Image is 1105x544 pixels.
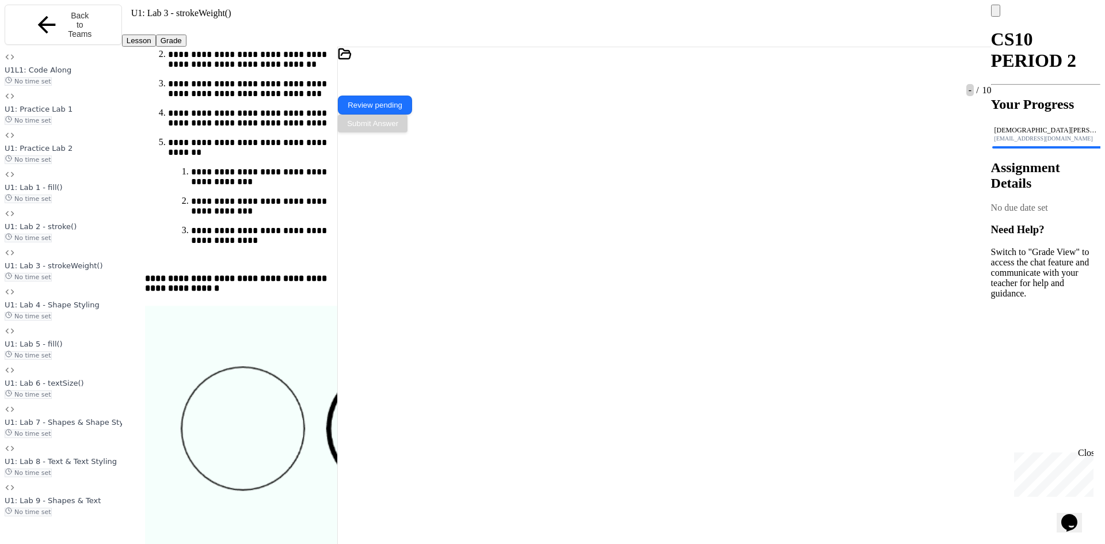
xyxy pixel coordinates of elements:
[338,96,412,115] button: Review pending
[67,11,93,39] span: Back to Teams
[5,469,52,477] span: No time set
[122,35,156,47] button: Lesson
[131,8,231,18] span: U1: Lab 3 - strokeWeight()
[5,195,52,203] span: No time set
[5,508,52,516] span: No time set
[5,418,138,427] span: U1: Lab 7 - Shapes & Shape Styling
[5,312,52,321] span: No time set
[5,77,52,86] span: No time set
[991,223,1100,236] h3: Need Help?
[5,5,79,73] div: Chat with us now!Close
[991,29,1100,71] h1: CS10 PERIOD 2
[5,300,100,309] span: U1: Lab 4 - Shape Styling
[5,273,52,281] span: No time set
[5,429,52,438] span: No time set
[347,119,398,128] span: Submit Answer
[5,457,117,466] span: U1: Lab 8 - Text & Text Styling
[338,115,407,132] button: Submit Answer
[991,5,1100,17] div: My Account
[991,247,1100,299] p: Switch to "Grade View" to access the chat feature and communicate with your teacher for help and ...
[5,144,73,153] span: U1: Practice Lab 2
[5,116,52,125] span: No time set
[976,85,978,95] span: /
[5,222,77,231] span: U1: Lab 2 - stroke()
[5,105,73,113] span: U1: Practice Lab 1
[5,66,71,74] span: U1L1: Code Along
[5,379,84,387] span: U1: Lab 6 - textSize()
[5,351,52,360] span: No time set
[5,234,52,242] span: No time set
[995,135,1097,142] div: [EMAIL_ADDRESS][DOMAIN_NAME]
[966,84,974,96] span: -
[1057,498,1093,532] iframe: chat widget
[5,5,122,45] button: Back to Teams
[991,203,1100,213] div: No due date set
[991,97,1100,112] h2: Your Progress
[1009,448,1093,497] iframe: chat widget
[995,126,1097,135] div: [DEMOGRAPHIC_DATA][PERSON_NAME]
[991,160,1100,191] h2: Assignment Details
[5,390,52,399] span: No time set
[5,155,52,164] span: No time set
[5,340,63,348] span: U1: Lab 5 - fill()
[5,496,101,505] span: U1: Lab 9 - Shapes & Text
[5,261,103,270] span: U1: Lab 3 - strokeWeight()
[980,85,992,95] span: 10
[156,35,186,47] button: Grade
[5,183,63,192] span: U1: Lab 1 - fill()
